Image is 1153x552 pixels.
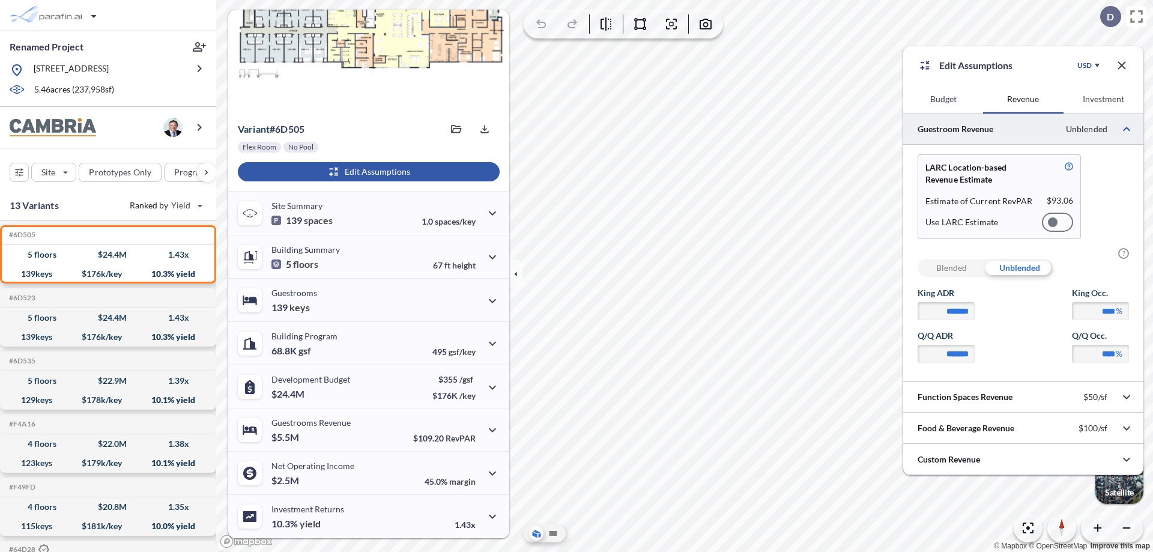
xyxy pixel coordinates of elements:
p: Food & Beverage Revenue [918,422,1014,434]
img: user logo [163,118,183,137]
span: gsf/key [449,347,476,357]
p: Prototypes Only [89,166,151,178]
button: Aerial View [529,526,543,541]
p: No Pool [288,142,313,152]
span: keys [289,302,310,314]
p: 1.0 [422,216,476,226]
p: 1.43x [455,520,476,530]
label: Q/Q ADR [918,330,975,342]
p: Investment Returns [271,504,344,514]
span: Yield [171,199,191,211]
label: % [1116,305,1122,317]
p: $24.4M [271,388,306,400]
button: Program [164,163,229,182]
p: Net Operating Income [271,461,354,471]
p: Estimate of Current RevPAR [925,195,1033,207]
button: Edit Assumptions [238,162,500,181]
span: ft [444,260,450,270]
span: /key [459,390,476,401]
p: Function Spaces Revenue [918,391,1012,403]
span: height [452,260,476,270]
p: 13 Variants [10,198,59,213]
p: $50/sf [1083,392,1107,402]
span: yield [300,518,321,530]
h5: Click to copy the code [7,294,35,302]
p: # 6d505 [238,123,304,135]
span: /gsf [459,374,473,384]
p: Guestrooms Revenue [271,417,351,428]
label: King Occ. [1072,287,1129,299]
button: Ranked by Yield [120,196,210,215]
p: Building Summary [271,244,340,255]
p: 67 [433,260,476,270]
span: floors [293,258,318,270]
p: Guestrooms [271,288,317,298]
a: Improve this map [1091,542,1150,550]
p: Custom Revenue [918,453,980,466]
p: $100/sf [1079,423,1107,434]
div: Blended [918,259,985,277]
p: [STREET_ADDRESS] [34,62,109,77]
p: Renamed Project [10,40,83,53]
p: $176K [432,390,476,401]
span: RevPAR [446,433,476,443]
p: Satellite [1105,488,1134,497]
h5: Click to copy the code [7,231,35,239]
p: 139 [271,302,310,314]
button: Revenue [983,85,1063,114]
button: Investment [1064,85,1143,114]
p: $2.5M [271,475,301,487]
p: 10.3% [271,518,321,530]
p: 68.8K [271,345,311,357]
h5: Click to copy the code [7,483,35,491]
h5: Click to copy the code [7,420,35,428]
p: $5.5M [271,431,301,443]
img: BrandImage [10,118,96,137]
h5: Click to copy the code [7,357,35,365]
p: 5 [271,258,318,270]
p: 45.0% [425,476,476,487]
p: 139 [271,214,333,226]
img: Switcher Image [1095,456,1143,504]
div: Unblended [985,259,1053,277]
label: % [1116,348,1122,360]
span: margin [449,476,476,487]
label: Q/Q Occ. [1072,330,1129,342]
p: Site Summary [271,201,322,211]
p: 495 [432,347,476,357]
a: Mapbox [994,542,1027,550]
p: $355 [432,374,476,384]
p: D [1107,11,1114,22]
p: $109.20 [413,433,476,443]
label: King ADR [918,287,975,299]
button: Site [31,163,76,182]
p: Flex Room [243,142,276,152]
p: Building Program [271,331,337,341]
p: Site [41,166,55,178]
button: Budget [903,85,983,114]
p: Edit Assumptions [939,58,1012,73]
a: OpenStreetMap [1029,542,1087,550]
span: spaces/key [435,216,476,226]
p: 5.46 acres ( 237,958 sf) [34,83,114,97]
p: Program [174,166,208,178]
span: gsf [298,345,311,357]
p: Development Budget [271,374,350,384]
p: Use LARC Estimate [925,217,998,228]
button: Site Plan [546,526,560,541]
p: LARC Location-based Revenue Estimate [925,162,1036,186]
span: Variant [238,123,270,135]
button: Switcher ImageSatellite [1095,456,1143,504]
span: ? [1118,248,1129,259]
p: $ 93.06 [1047,195,1073,207]
button: Prototypes Only [79,163,162,182]
a: Mapbox homepage [220,535,273,548]
span: spaces [304,214,333,226]
div: USD [1077,61,1092,70]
